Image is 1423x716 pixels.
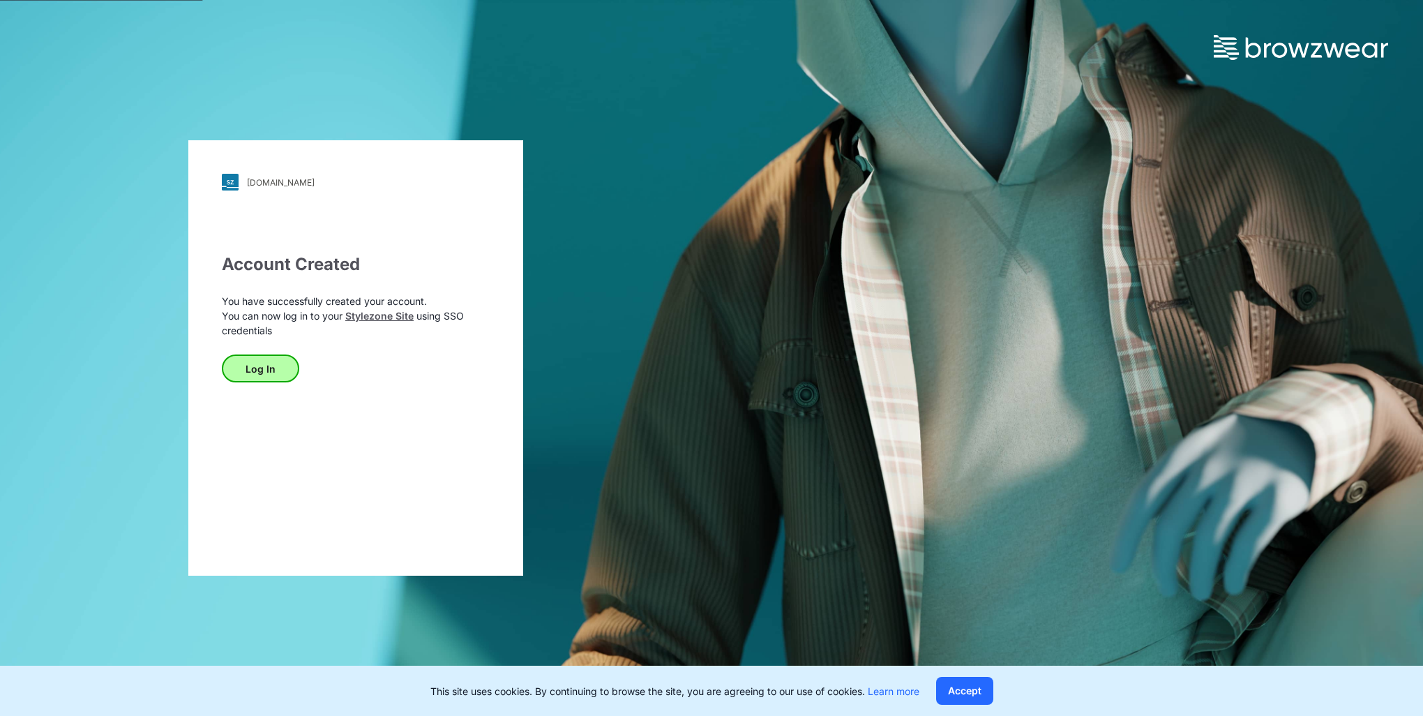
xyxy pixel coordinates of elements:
[936,677,993,705] button: Accept
[247,177,315,188] div: [DOMAIN_NAME]
[222,174,239,191] img: svg+xml;base64,PHN2ZyB3aWR0aD0iMjgiIGhlaWdodD0iMjgiIHZpZXdCb3g9IjAgMCAyOCAyOCIgZmlsbD0ibm9uZSIgeG...
[222,174,490,191] a: [DOMAIN_NAME]
[222,355,299,382] button: Log In
[222,252,490,277] div: Account Created
[222,294,490,308] p: You have successfully created your account.
[222,308,490,338] p: You can now log in to your using SSO credentials
[430,684,919,699] p: This site uses cookies. By continuing to browse the site, you are agreeing to our use of cookies.
[345,310,414,322] a: Stylezone Site
[1214,35,1388,60] img: browzwear-logo.73288ffb.svg
[868,685,919,697] a: Learn more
